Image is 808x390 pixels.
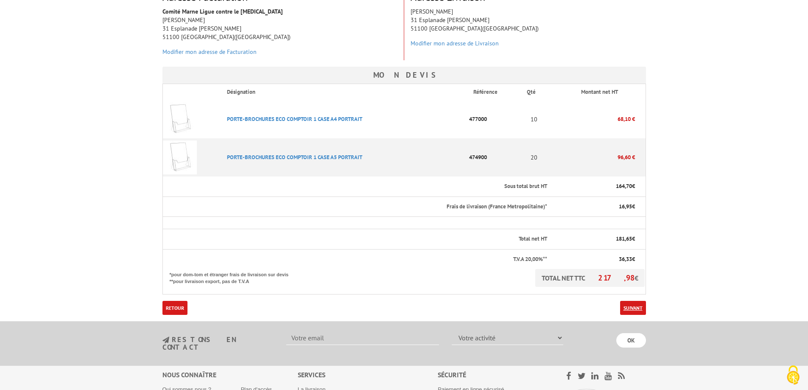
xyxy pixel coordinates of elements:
p: 96,60 € [548,150,635,165]
img: PORTE-BROCHURES ECO COMPTOIR 1 CASE A4 PORTRAIT [163,102,197,136]
a: Modifier mon adresse de Facturation [162,48,257,56]
p: *pour dom-tom et étranger frais de livraison sur devis **pour livraison export, pas de T.V.A [170,269,297,285]
a: PORTE-BROCHURES ECO COMPTOIR 1 CASE A5 PORTRAIT [227,154,362,161]
button: Cookies (fenêtre modale) [778,361,808,390]
th: Référence [467,84,520,100]
p: 477000 [467,112,520,126]
img: newsletter.jpg [162,337,169,344]
div: Nous connaître [162,370,298,380]
p: € [555,255,635,264]
th: Qté [520,84,548,100]
input: OK [616,333,646,348]
span: 217,98 [598,273,635,283]
th: Sous total brut HT [162,177,548,196]
td: 20 [520,138,548,177]
th: Frais de livraison (France Metropolitaine)* [162,196,548,217]
th: Désignation [220,84,467,100]
p: € [555,203,635,211]
img: Cookies (fenêtre modale) [783,365,804,386]
h3: restons en contact [162,336,274,351]
p: T.V.A 20,00%** [170,255,547,264]
div: [PERSON_NAME] 31 Esplanade [PERSON_NAME] 51100 [GEOGRAPHIC_DATA]([GEOGRAPHIC_DATA]) [156,7,404,60]
span: 16,95 [619,203,632,210]
span: 164,70 [616,182,632,190]
th: Total net HT [162,229,548,250]
div: [PERSON_NAME] 31 Esplanade [PERSON_NAME] 51100 [GEOGRAPHIC_DATA]([GEOGRAPHIC_DATA]) [404,7,652,52]
input: Votre email [286,331,439,345]
p: € [555,182,635,191]
div: Services [298,370,438,380]
p: Montant net HT [555,88,645,96]
p: 474900 [467,150,520,165]
span: 36,33 [619,255,632,263]
td: 10 [520,100,548,138]
a: PORTE-BROCHURES ECO COMPTOIR 1 CASE A4 PORTRAIT [227,115,362,123]
h3: Mon devis [162,67,646,84]
a: Modifier mon adresse de Livraison [411,39,499,47]
span: 181,65 [616,235,632,242]
p: TOTAL NET TTC € [535,269,645,287]
a: Retour [162,301,187,315]
p: 68,10 € [548,112,635,126]
div: Sécurité [438,370,544,380]
p: € [555,235,635,243]
strong: Comité Marne Ligue contre le [MEDICAL_DATA] [162,8,283,15]
a: Suivant [620,301,646,315]
img: PORTE-BROCHURES ECO COMPTOIR 1 CASE A5 PORTRAIT [163,140,197,174]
